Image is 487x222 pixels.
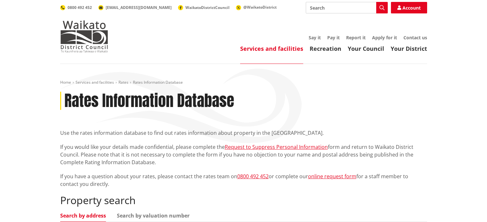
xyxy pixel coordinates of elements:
a: online request form [308,173,356,180]
h1: Rates Information Database [64,92,234,110]
span: WaikatoDistrictCouncil [185,5,230,10]
a: Request to Suppress Personal Information [225,143,328,150]
span: @WaikatoDistrict [243,4,277,10]
a: Account [391,2,427,13]
a: Your Council [348,45,384,52]
a: Search by address [60,213,106,218]
p: If you have a question about your rates, please contact the rates team on or complete our for a s... [60,172,427,188]
a: Report it [346,34,366,41]
p: Use the rates information database to find out rates information about property in the [GEOGRAPHI... [60,129,427,137]
p: If you would like your details made confidential, please complete the form and return to Waikato ... [60,143,427,166]
a: Recreation [310,45,341,52]
a: Say it [309,34,321,41]
a: Search by valuation number [117,213,190,218]
h2: Property search [60,194,427,206]
a: 0800 492 452 [237,173,269,180]
span: [EMAIL_ADDRESS][DOMAIN_NAME] [106,5,172,10]
input: Search input [306,2,388,13]
span: 0800 492 452 [68,5,92,10]
a: [EMAIL_ADDRESS][DOMAIN_NAME] [98,5,172,10]
a: Your District [391,45,427,52]
a: 0800 492 452 [60,5,92,10]
a: @WaikatoDistrict [236,4,277,10]
a: Home [60,80,71,85]
span: Rates Information Database [133,80,183,85]
a: Services and facilities [76,80,114,85]
a: WaikatoDistrictCouncil [178,5,230,10]
nav: breadcrumb [60,80,427,85]
a: Contact us [403,34,427,41]
a: Services and facilities [240,45,303,52]
img: Waikato District Council - Te Kaunihera aa Takiwaa o Waikato [60,20,108,52]
a: Apply for it [372,34,397,41]
a: Rates [118,80,128,85]
a: Pay it [327,34,340,41]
